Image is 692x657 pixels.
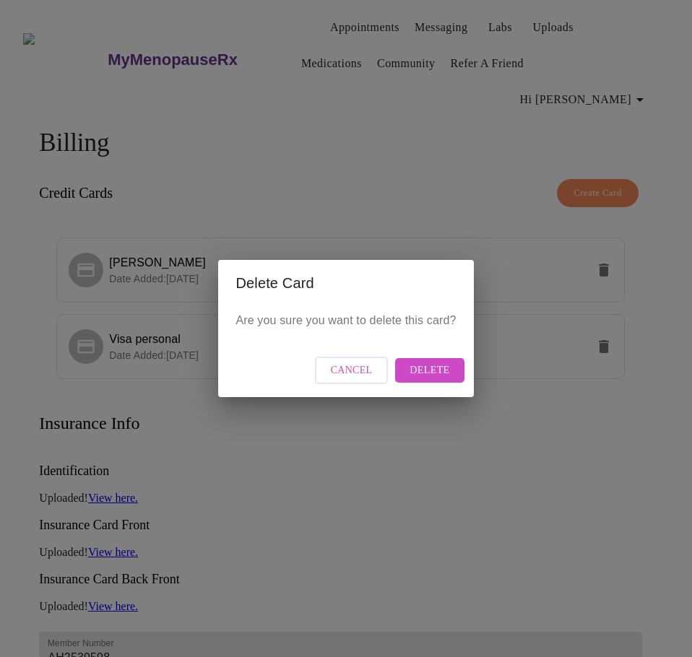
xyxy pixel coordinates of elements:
[331,362,373,380] span: Cancel
[410,362,449,380] span: Delete
[235,271,456,295] h2: Delete Card
[235,312,456,329] p: Are you sure you want to delete this card?
[315,357,389,385] button: Cancel
[395,358,464,383] button: Delete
